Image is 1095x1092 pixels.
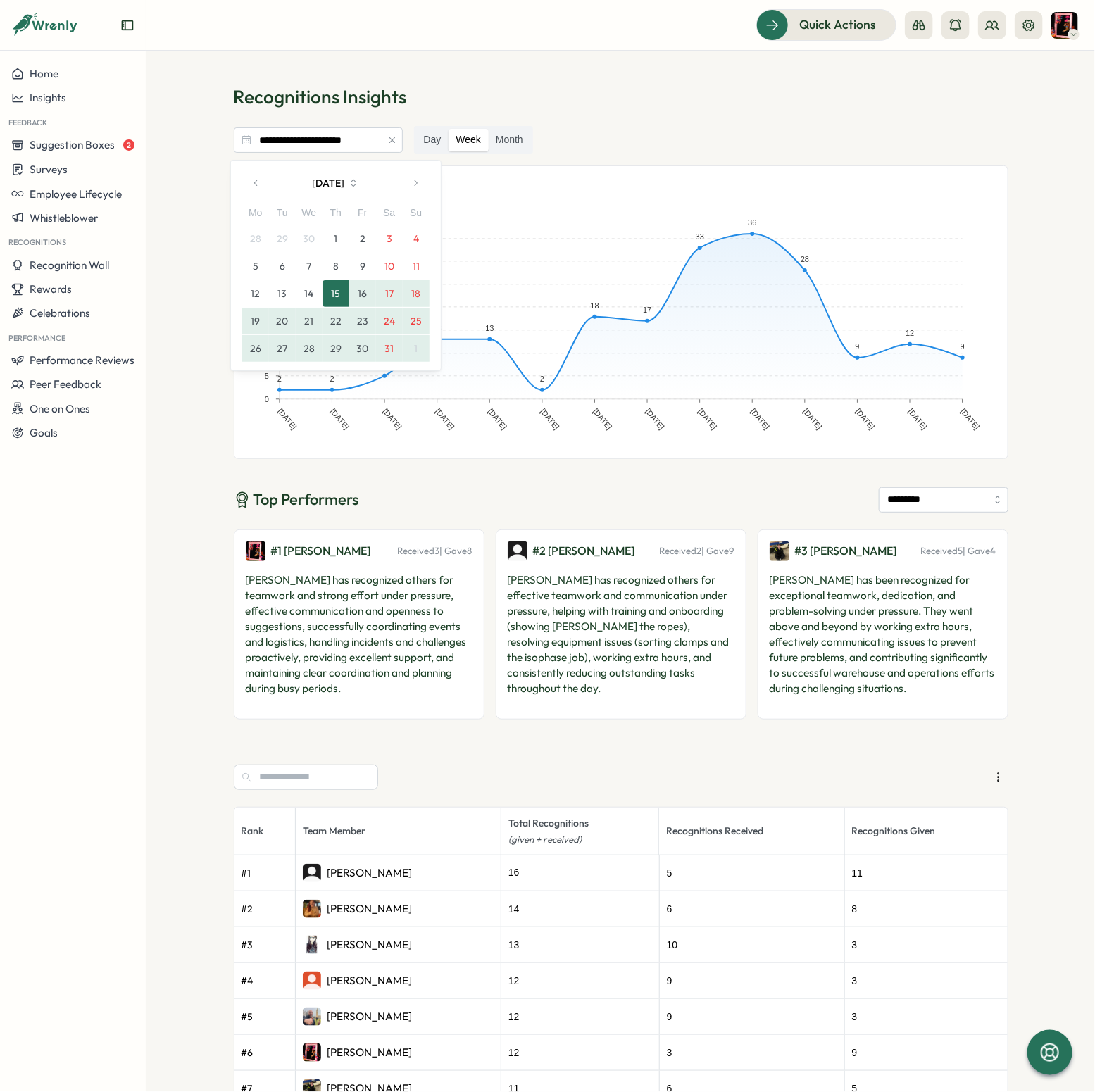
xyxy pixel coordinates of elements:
[296,206,323,221] div: We
[269,280,296,307] button: 13
[30,306,90,320] span: Celebrations
[30,377,101,391] span: Peer Feedback
[234,963,296,999] td: # 4
[508,902,652,917] div: 14
[327,901,412,917] p: [PERSON_NAME]
[303,864,321,882] img: kit mason
[242,335,269,362] button: 26
[403,253,430,280] button: 11
[376,206,403,221] div: Sa
[376,280,403,307] button: 17
[398,545,473,558] p: Received 3 | Gave 8
[921,545,996,558] p: Received 5 | Gave 4
[269,253,296,280] button: 6
[323,308,349,334] button: 22
[30,138,115,151] span: Suggestion Boxes
[501,808,659,855] th: Total Recognitions
[844,808,1007,855] th: Recognitions Given
[508,1010,652,1025] div: 12
[508,541,527,561] img: 11e0a155c4be27fec1fe8976619b877b.jpg
[323,253,349,280] button: 8
[234,999,296,1035] td: # 5
[852,974,1001,989] div: 3
[795,542,897,560] a: #3 [PERSON_NAME]
[403,206,430,221] div: Su
[303,900,494,918] a: Jaz Sharland[PERSON_NAME]
[234,927,296,963] td: # 3
[508,834,651,846] div: (given + received)
[489,129,530,151] label: Month
[667,1046,837,1061] div: 3
[303,900,321,918] img: Jaz Sharland
[667,974,837,989] div: 9
[296,253,323,280] button: 7
[296,808,501,855] th: Team Member
[30,353,134,367] span: Performance Reviews
[296,280,323,307] button: 14
[303,936,321,954] img: Kayleigh Goss
[508,865,652,881] div: 16
[251,183,991,205] p: Recognitions Given
[417,129,449,151] label: Day
[327,1045,412,1060] p: [PERSON_NAME]
[349,280,376,307] button: 16
[30,187,122,201] span: Employee Lifecycle
[234,808,296,855] th: Rank
[449,129,488,151] label: Week
[508,1046,652,1061] div: 12
[667,902,837,917] div: 6
[508,974,652,989] div: 12
[242,308,269,334] button: 19
[349,308,376,334] button: 23
[770,541,789,561] img: 6967044684245_aa9376eba00d2c98b63b_original.png
[234,489,359,510] h3: Top Performers
[246,541,265,561] img: 6430450169410_a8b2e9b40d19730abc46_original.png
[269,225,296,252] button: 29
[296,225,323,252] button: 30
[303,972,321,990] img: Ben Kirby
[296,335,323,362] button: 28
[795,544,897,558] span: # 3 [PERSON_NAME]
[327,937,412,953] p: [PERSON_NAME]
[30,426,58,439] span: Goals
[30,211,98,225] span: Whistleblower
[667,1010,837,1025] div: 9
[296,308,323,334] button: 21
[329,407,351,431] text: [DATE]
[403,225,430,252] button: 4
[1051,12,1078,39] img: Ruth
[403,280,430,307] button: 18
[508,572,734,696] p: [PERSON_NAME] has recognized others for effective teamwork and communication under pressure, help...
[533,544,635,558] span: # 2 [PERSON_NAME]
[30,258,109,272] span: Recognition Wall
[303,1043,494,1062] a: Ruth[PERSON_NAME]
[327,973,412,989] p: [PERSON_NAME]
[30,282,72,296] span: Rewards
[349,225,376,252] button: 2
[376,335,403,362] button: 31
[234,891,296,927] td: # 2
[242,253,269,280] button: 5
[434,407,456,431] text: [DATE]
[303,1008,321,1026] img: Alexander Jeffrey
[270,169,401,197] button: [DATE]
[120,18,134,32] button: Expand sidebar
[667,938,837,953] div: 10
[959,407,981,431] text: [DATE]
[376,308,403,334] button: 24
[770,572,996,696] p: [PERSON_NAME] has been recognized for exceptional teamwork, dedication, and problem-solving under...
[269,308,296,334] button: 20
[539,407,561,431] text: [DATE]
[799,15,876,34] span: Quick Actions
[644,407,665,431] text: [DATE]
[854,407,876,431] text: [DATE]
[271,544,371,558] span: # 1 [PERSON_NAME]
[906,407,928,431] text: [DATE]
[323,225,349,252] button: 1
[242,280,269,307] button: 12
[242,225,269,252] button: 28
[323,280,349,307] button: 15
[30,67,58,80] span: Home
[327,1009,412,1024] p: [PERSON_NAME]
